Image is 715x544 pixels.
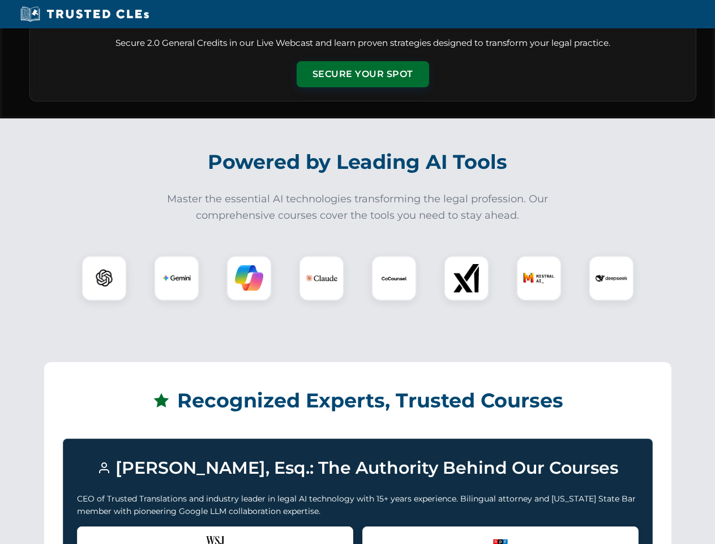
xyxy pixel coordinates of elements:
h2: Recognized Experts, Trusted Courses [63,381,653,420]
div: DeepSeek [589,256,634,301]
h3: [PERSON_NAME], Esq.: The Authority Behind Our Courses [77,453,639,483]
button: Secure Your Spot [297,61,429,87]
img: CoCounsel Logo [380,264,408,292]
img: Mistral AI Logo [523,262,555,294]
img: Claude Logo [306,262,337,294]
img: ChatGPT Logo [88,262,121,295]
img: Copilot Logo [235,264,263,292]
p: Secure 2.0 General Credits in our Live Webcast and learn proven strategies designed to transform ... [44,37,682,50]
div: Copilot [226,256,272,301]
img: xAI Logo [452,264,481,292]
div: Gemini [154,256,199,301]
div: ChatGPT [82,256,127,301]
img: Gemini Logo [162,264,191,292]
div: Claude [299,256,344,301]
div: Mistral AI [516,256,562,301]
h2: Powered by Leading AI Tools [44,142,671,182]
div: xAI [444,256,489,301]
img: Trusted CLEs [17,6,152,23]
p: Master the essential AI technologies transforming the legal profession. Our comprehensive courses... [160,191,556,224]
img: DeepSeek Logo [596,262,627,294]
div: CoCounsel [371,256,417,301]
p: CEO of Trusted Translations and industry leader in legal AI technology with 15+ years experience.... [77,492,639,518]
